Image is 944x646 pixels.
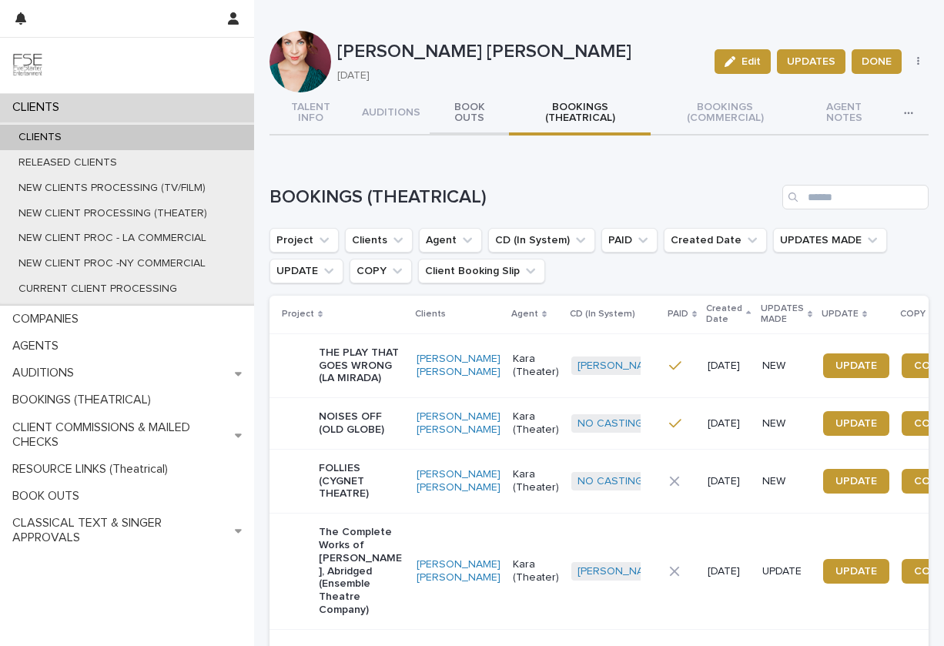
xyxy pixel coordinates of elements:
[664,228,767,253] button: Created Date
[6,232,219,245] p: NEW CLIENT PROC - LA COMMERCIAL
[319,526,404,617] p: The Complete Works of [PERSON_NAME], Abridged (Ensemble Theatre Company)
[823,353,889,378] a: UPDATE
[708,475,749,488] p: [DATE]
[900,306,926,323] p: COPY
[269,186,776,209] h1: BOOKINGS (THEATRICAL)
[418,259,545,283] button: Client Booking Slip
[319,410,404,437] p: NOISES OFF (OLD GLOBE)
[513,410,559,437] p: Kara (Theater)
[509,92,651,136] button: BOOKINGS (THEATRICAL)
[6,100,72,115] p: CLIENTS
[835,476,877,487] span: UPDATE
[6,516,235,545] p: CLASSICAL TEXT & SINGER APPROVALS
[417,558,500,584] a: [PERSON_NAME] [PERSON_NAME]
[337,69,696,82] p: [DATE]
[601,228,658,253] button: PAID
[511,306,538,323] p: Agent
[12,50,43,81] img: 9JgRvJ3ETPGCJDhvPVA5
[914,476,944,487] span: COPY
[787,54,835,69] span: UPDATES
[570,306,635,323] p: CD (In System)
[651,92,799,136] button: BOOKINGS (COMMERCIAL)
[823,559,889,584] a: UPDATE
[852,49,902,74] button: DONE
[6,182,218,195] p: NEW CLIENTS PROCESSING (TV/FILM)
[282,306,314,323] p: Project
[835,360,877,371] span: UPDATE
[6,156,129,169] p: RELEASED CLIENTS
[319,462,404,500] p: FOLLIES (CYGNET THEATRE)
[345,228,413,253] button: Clients
[6,131,74,144] p: CLIENTS
[761,300,804,329] p: UPDATES MADE
[353,92,430,136] button: AUDITIONS
[6,366,86,380] p: AUDITIONS
[577,360,661,373] a: [PERSON_NAME]
[6,312,91,326] p: COMPANIES
[269,92,353,136] button: TALENT INFO
[773,228,887,253] button: UPDATES MADE
[417,468,500,494] a: [PERSON_NAME] [PERSON_NAME]
[269,259,343,283] button: UPDATE
[706,300,742,329] p: Created Date
[6,257,218,270] p: NEW CLIENT PROC -NY COMMERCIAL
[914,360,944,371] span: COPY
[488,228,595,253] button: CD (In System)
[417,353,500,379] a: [PERSON_NAME] [PERSON_NAME]
[269,228,339,253] button: Project
[6,207,219,220] p: NEW CLIENT PROCESSING (THEATER)
[741,56,761,67] span: Edit
[6,489,92,504] p: BOOK OUTS
[6,283,189,296] p: CURRENT CLIENT PROCESSING
[862,54,892,69] span: DONE
[835,418,877,429] span: UPDATE
[708,360,749,373] p: [DATE]
[708,565,749,578] p: [DATE]
[6,462,180,477] p: RESOURCE LINKS (Theatrical)
[914,566,944,577] span: COPY
[513,558,559,584] p: Kara (Theater)
[762,565,811,578] p: UPDATE
[430,92,509,136] button: BOOK OUTS
[6,420,235,450] p: CLIENT COMMISSIONS & MAILED CHECKS
[6,339,71,353] p: AGENTS
[668,306,688,323] p: PAID
[762,475,811,488] p: NEW
[914,418,944,429] span: COPY
[799,92,889,136] button: AGENT NOTES
[319,346,404,385] p: THE PLAY THAT GOES WRONG (LA MIRADA)
[777,49,845,74] button: UPDATES
[715,49,771,74] button: Edit
[782,185,929,209] input: Search
[762,417,811,430] p: NEW
[337,41,702,63] p: [PERSON_NAME] [PERSON_NAME]
[419,228,482,253] button: Agent
[577,417,763,430] a: NO CASTING DIRECTOR (See Below)
[708,417,749,430] p: [DATE]
[577,475,763,488] a: NO CASTING DIRECTOR (See Below)
[513,353,559,379] p: Kara (Theater)
[823,469,889,494] a: UPDATE
[350,259,412,283] button: COPY
[822,306,859,323] p: UPDATE
[762,360,811,373] p: NEW
[417,410,500,437] a: [PERSON_NAME] [PERSON_NAME]
[6,393,163,407] p: BOOKINGS (THEATRICAL)
[577,565,661,578] a: [PERSON_NAME]
[835,566,877,577] span: UPDATE
[513,468,559,494] p: Kara (Theater)
[415,306,446,323] p: Clients
[823,411,889,436] a: UPDATE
